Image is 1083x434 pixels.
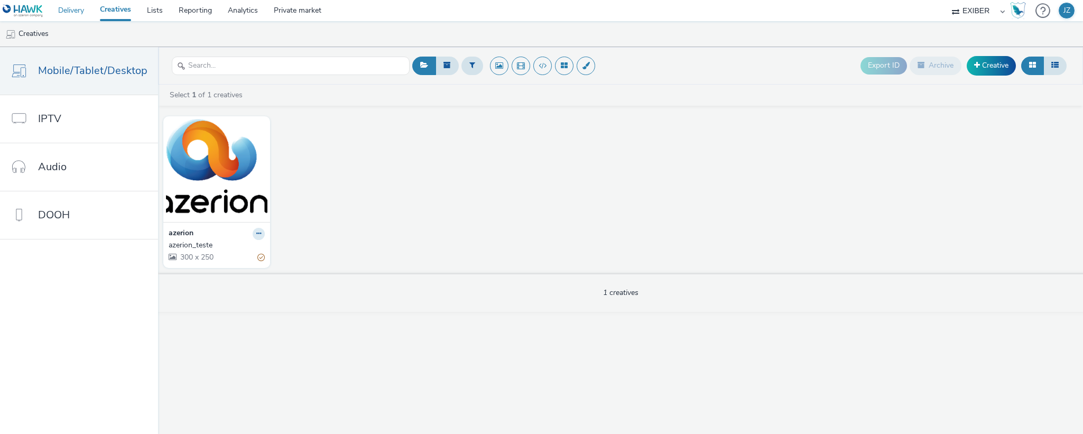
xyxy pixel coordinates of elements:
[860,57,907,74] button: Export ID
[172,57,410,75] input: Search...
[5,29,16,40] img: mobile
[169,228,193,240] strong: azerion
[3,4,43,17] img: undefined Logo
[38,111,61,126] span: IPTV
[910,57,961,75] button: Archive
[1043,57,1067,75] button: Table
[38,159,67,174] span: Audio
[38,63,147,78] span: Mobile/Tablet/Desktop
[257,252,265,263] div: Partially valid
[169,240,261,251] div: azerion_teste
[166,119,267,222] img: azerion_teste visual
[1010,2,1026,19] img: Hawk Academy
[169,240,265,251] a: azerion_teste
[192,90,196,100] strong: 1
[967,56,1016,75] a: Creative
[1021,57,1044,75] button: Grid
[603,288,638,298] span: 1 creatives
[1010,2,1030,19] a: Hawk Academy
[179,252,214,262] span: 300 x 250
[1063,3,1070,19] div: JZ
[38,207,70,223] span: DOOH
[169,90,247,100] a: Select of 1 creatives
